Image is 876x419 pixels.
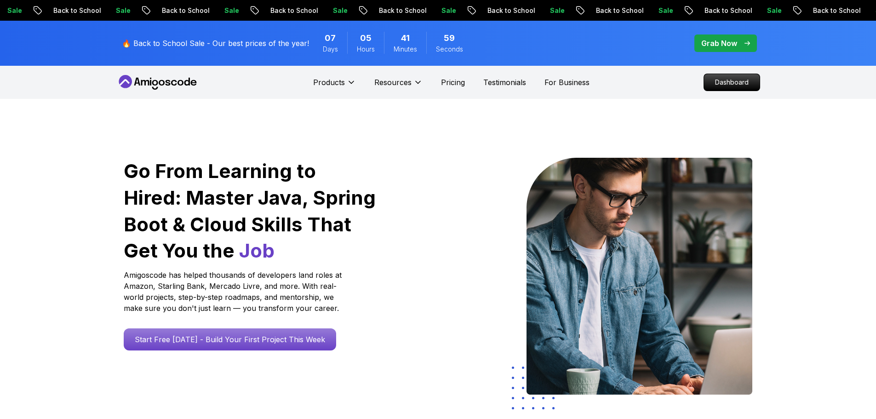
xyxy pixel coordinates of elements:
span: Minutes [394,45,417,54]
p: Sale [323,6,353,15]
p: Back to School [369,6,432,15]
span: 41 Minutes [401,32,410,45]
a: Dashboard [704,74,760,91]
a: For Business [544,77,590,88]
p: Back to School [261,6,323,15]
button: Products [313,77,356,95]
p: Back to School [803,6,866,15]
span: Days [323,45,338,54]
p: Sale [757,6,787,15]
p: Sale [540,6,570,15]
p: Amigoscode has helped thousands of developers land roles at Amazon, Starling Bank, Mercado Livre,... [124,270,344,314]
p: Sale [215,6,244,15]
span: 5 Hours [360,32,372,45]
h1: Go From Learning to Hired: Master Java, Spring Boot & Cloud Skills That Get You the [124,158,377,264]
span: 59 Seconds [444,32,455,45]
a: Pricing [441,77,465,88]
p: Products [313,77,345,88]
p: Grab Now [701,38,737,49]
p: Dashboard [704,74,760,91]
p: Back to School [586,6,649,15]
p: Resources [374,77,412,88]
img: hero [527,158,752,395]
span: Job [239,239,275,262]
p: 🔥 Back to School Sale - Our best prices of the year! [122,38,309,49]
a: Testimonials [483,77,526,88]
p: Back to School [695,6,757,15]
a: Start Free [DATE] - Build Your First Project This Week [124,328,336,350]
span: Hours [357,45,375,54]
button: Resources [374,77,423,95]
span: Seconds [436,45,463,54]
p: Sale [649,6,678,15]
span: 7 Days [325,32,336,45]
p: Back to School [152,6,215,15]
p: Sale [432,6,461,15]
p: Back to School [44,6,106,15]
p: Sale [106,6,136,15]
p: Back to School [478,6,540,15]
